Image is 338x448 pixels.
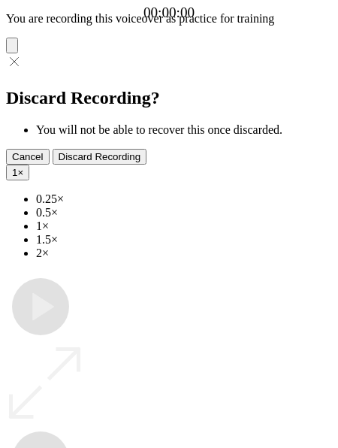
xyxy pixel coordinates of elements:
button: 1× [6,165,29,180]
li: 0.5× [36,206,332,219]
li: 1× [36,219,332,233]
li: 1.5× [36,233,332,247]
span: 1 [12,167,17,178]
p: You are recording this voiceover as practice for training [6,12,332,26]
button: Discard Recording [53,149,147,165]
li: 0.25× [36,192,332,206]
a: 00:00:00 [143,5,195,21]
li: You will not be able to recover this once discarded. [36,123,332,137]
li: 2× [36,247,332,260]
h2: Discard Recording? [6,88,332,108]
button: Cancel [6,149,50,165]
